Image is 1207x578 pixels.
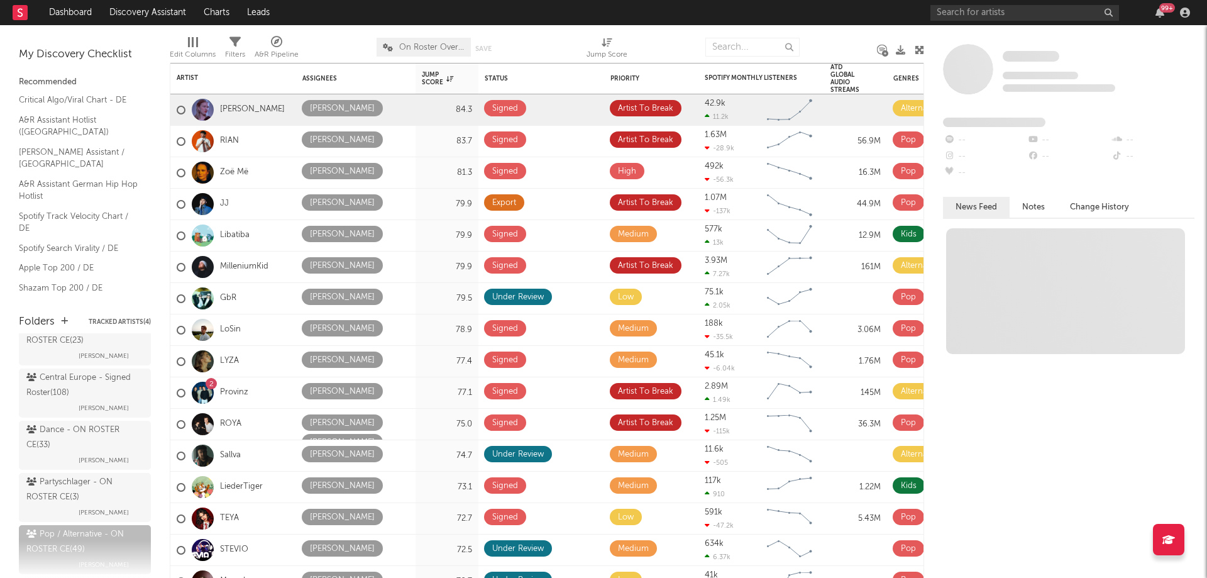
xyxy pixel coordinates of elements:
div: 910 [705,490,725,498]
div: Dance - ON ROSTER CE ( 33 ) [26,423,140,453]
i: Edit settings for Priority [681,74,691,84]
svg: Chart title [761,157,818,189]
svg: Chart title [761,472,818,503]
div: Pop [901,353,916,368]
div: Medium [618,321,649,336]
div: Artist To Break [618,416,673,431]
div: -- [1111,132,1194,148]
div: [PERSON_NAME] [310,101,375,116]
a: LoSin [220,325,241,335]
button: Notes [1010,197,1057,218]
a: RIAN [220,136,239,147]
div: 11.2k [705,113,729,121]
div: Folders [19,314,55,330]
div: Edit Columns [170,31,216,68]
div: 5.43M [830,511,881,526]
div: 7.27k [705,270,730,278]
input: Search for artists [930,5,1119,21]
div: Central Europe - Signed Roster ( 108 ) [26,370,140,401]
div: -28.9k [705,144,734,152]
div: Signed [492,258,518,274]
div: Artist To Break [618,101,673,116]
span: Tracking Since: [DATE] [1003,72,1078,79]
div: Pop [901,321,916,336]
div: [PERSON_NAME] [310,196,375,211]
a: JJ [220,199,229,209]
a: ROYA [220,419,241,430]
div: 79.9 [422,260,472,275]
button: Filter by Artist [277,72,290,84]
div: 81.3 [422,165,472,181]
div: [PERSON_NAME] [310,435,375,450]
button: Change History [1057,197,1142,218]
div: Pop [901,196,916,211]
div: Artist To Break [618,384,673,399]
div: Jump Score [587,47,627,62]
a: Central Europe - Signed Roster(108)[PERSON_NAME] [19,369,151,418]
div: 73.1 [422,480,472,495]
a: TEYA [220,513,239,524]
span: 0 fans last week [1003,84,1115,92]
div: 72.7 [422,511,472,526]
button: Filter by Status [573,72,585,85]
button: News Feed [943,197,1010,218]
div: Artist [177,74,271,82]
div: 2.89M [705,382,728,391]
div: 3.93M [705,257,727,265]
a: Critical Algo/Viral Chart - DE [19,93,138,107]
div: -35.5k [705,333,733,341]
div: [PERSON_NAME] [310,258,375,274]
svg: Chart title [761,314,818,346]
div: Medium [618,353,649,368]
div: [PERSON_NAME] [310,353,375,368]
div: Filters [225,31,245,68]
div: [PERSON_NAME] [310,133,375,148]
div: 3.06M [830,323,881,338]
a: Libatiba [220,230,250,241]
svg: Chart title [761,503,818,535]
div: 79.9 [422,228,472,243]
div: [PERSON_NAME] [310,447,375,462]
span: [PERSON_NAME] [79,453,129,468]
a: Dance - ON ROSTER CE(33)[PERSON_NAME] [19,421,151,470]
div: 99 + [1159,3,1175,13]
div: 11.6k [705,445,724,453]
div: [PERSON_NAME] [310,479,375,494]
a: [PERSON_NAME] [220,104,285,115]
div: 577k [705,225,722,233]
button: Tracked Artists(4) [89,319,151,325]
div: 188k [705,320,723,328]
div: Pop [901,290,916,305]
span: Some Artist [1003,51,1059,62]
div: 6.37k [705,553,730,561]
svg: Chart title [761,94,818,126]
div: 77.1 [422,386,472,401]
div: [PERSON_NAME] [310,510,375,525]
div: 78.9 [422,323,472,338]
span: [PERSON_NAME] [79,557,129,572]
div: Artist To Break [618,196,673,211]
svg: Chart title [761,220,818,252]
div: Signed [492,101,518,116]
a: Pop / Alternative - ON ROSTER CE(49)[PERSON_NAME] [19,525,151,574]
div: Priority [610,75,661,82]
div: Pop / Alternative - ON ROSTER CE ( 49 ) [26,527,140,557]
div: Signed [492,353,518,368]
div: Genres [893,75,975,82]
svg: Chart title [761,440,818,472]
svg: Chart title [761,535,818,566]
button: Filter by Jump Score [460,72,472,85]
a: Spotify Search Virality / DE [19,242,138,255]
div: Artist To Break [618,133,673,148]
div: Signed [492,510,518,525]
span: [PERSON_NAME] [79,348,129,364]
div: ATD Global Audio Streams [830,64,862,94]
div: Recommended [19,75,151,90]
div: [PERSON_NAME] [310,321,375,336]
div: Pop [901,164,916,179]
svg: Chart title [761,409,818,440]
div: Alternative [901,384,940,399]
div: -6.04k [705,364,735,372]
div: Jump Score [422,71,453,86]
div: Assignees [302,75,390,82]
